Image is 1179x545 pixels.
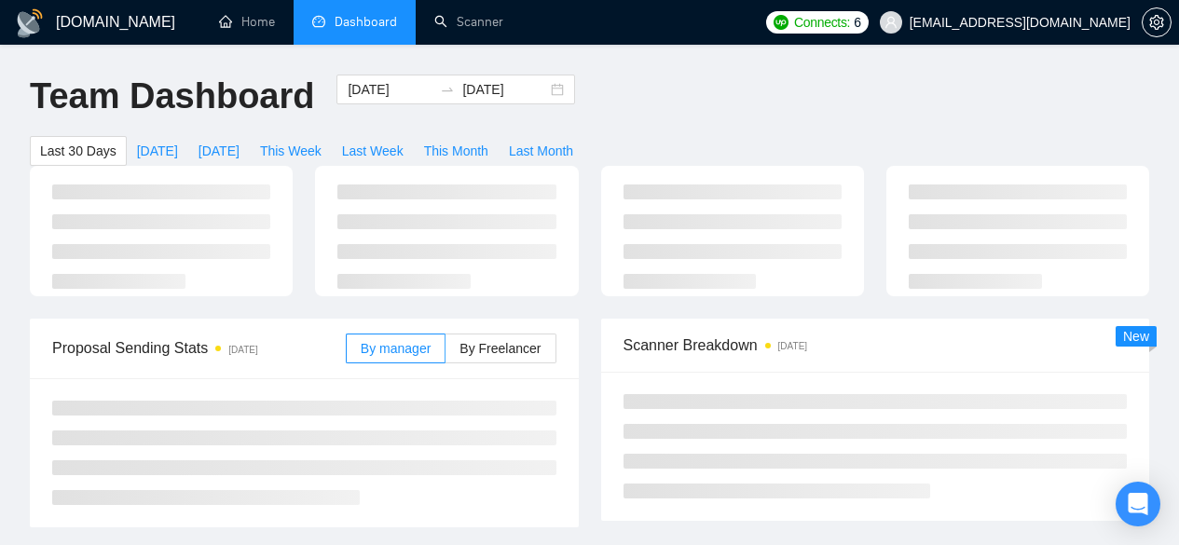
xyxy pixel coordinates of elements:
span: [DATE] [137,141,178,161]
span: dashboard [312,15,325,28]
button: Last Week [332,136,414,166]
span: Connects: [794,12,850,33]
button: [DATE] [188,136,250,166]
a: searchScanner [434,14,503,30]
span: Proposal Sending Stats [52,336,346,360]
button: Last 30 Days [30,136,127,166]
span: Last Month [509,141,573,161]
span: Last Week [342,141,404,161]
span: [DATE] [199,141,240,161]
input: Start date [348,79,432,100]
time: [DATE] [778,341,807,351]
button: [DATE] [127,136,188,166]
span: to [440,82,455,97]
a: setting [1142,15,1172,30]
span: setting [1143,15,1171,30]
div: Open Intercom Messenger [1116,482,1160,526]
span: By Freelancer [459,341,541,356]
span: Dashboard [335,14,397,30]
span: By manager [361,341,431,356]
span: New [1123,329,1149,344]
span: user [884,16,898,29]
button: This Month [414,136,499,166]
span: This Month [424,141,488,161]
button: setting [1142,7,1172,37]
span: swap-right [440,82,455,97]
button: This Week [250,136,332,166]
button: Last Month [499,136,583,166]
span: Scanner Breakdown [624,334,1128,357]
span: This Week [260,141,322,161]
time: [DATE] [228,345,257,355]
img: logo [15,8,45,38]
span: Last 30 Days [40,141,117,161]
span: 6 [854,12,861,33]
h1: Team Dashboard [30,75,314,118]
input: End date [462,79,547,100]
img: upwork-logo.png [774,15,788,30]
a: homeHome [219,14,275,30]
